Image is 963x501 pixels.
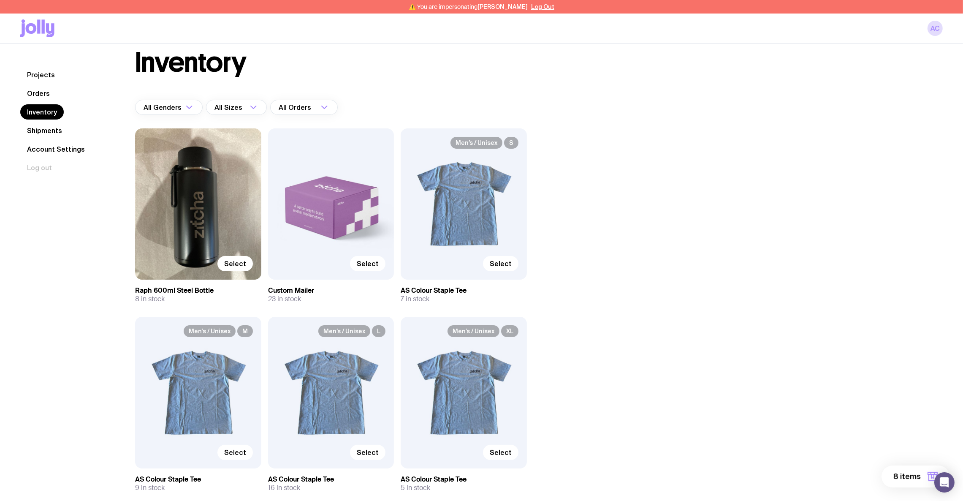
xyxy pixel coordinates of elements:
[401,484,430,492] span: 5 in stock
[401,286,527,295] h3: AS Colour Staple Tee
[270,100,338,115] div: Search for option
[20,104,64,120] a: Inventory
[357,259,379,268] span: Select
[504,137,518,149] span: S
[401,475,527,484] h3: AS Colour Staple Tee
[490,448,512,457] span: Select
[206,100,267,115] div: Search for option
[135,484,165,492] span: 9 in stock
[490,259,512,268] span: Select
[893,471,921,482] span: 8 items
[928,21,943,36] a: AC
[318,325,370,337] span: Men’s / Unisex
[934,472,955,493] div: Open Intercom Messenger
[313,100,318,115] input: Search for option
[409,3,528,10] span: ⚠️ You are impersonating
[477,3,528,10] span: [PERSON_NAME]
[20,67,62,82] a: Projects
[20,160,59,175] button: Log out
[135,295,165,303] span: 8 in stock
[135,286,261,295] h3: Raph 600ml Steel Bottle
[357,448,379,457] span: Select
[237,325,253,337] span: M
[224,448,246,457] span: Select
[401,295,429,303] span: 7 in stock
[20,142,92,157] a: Account Settings
[135,100,203,115] div: Search for option
[244,100,247,115] input: Search for option
[224,259,246,268] span: Select
[372,325,385,337] span: L
[184,325,236,337] span: Men’s / Unisex
[501,325,518,337] span: XL
[135,475,261,484] h3: AS Colour Staple Tee
[268,295,301,303] span: 23 in stock
[279,100,313,115] span: All Orders
[268,475,394,484] h3: AS Colour Staple Tee
[20,86,57,101] a: Orders
[448,325,499,337] span: Men’s / Unisex
[531,3,554,10] button: Log Out
[882,466,949,487] button: 8 items
[144,100,183,115] span: All Genders
[214,100,244,115] span: All Sizes
[135,49,246,76] h1: Inventory
[268,286,394,295] h3: Custom Mailer
[450,137,502,149] span: Men’s / Unisex
[268,484,300,492] span: 16 in stock
[20,123,69,138] a: Shipments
